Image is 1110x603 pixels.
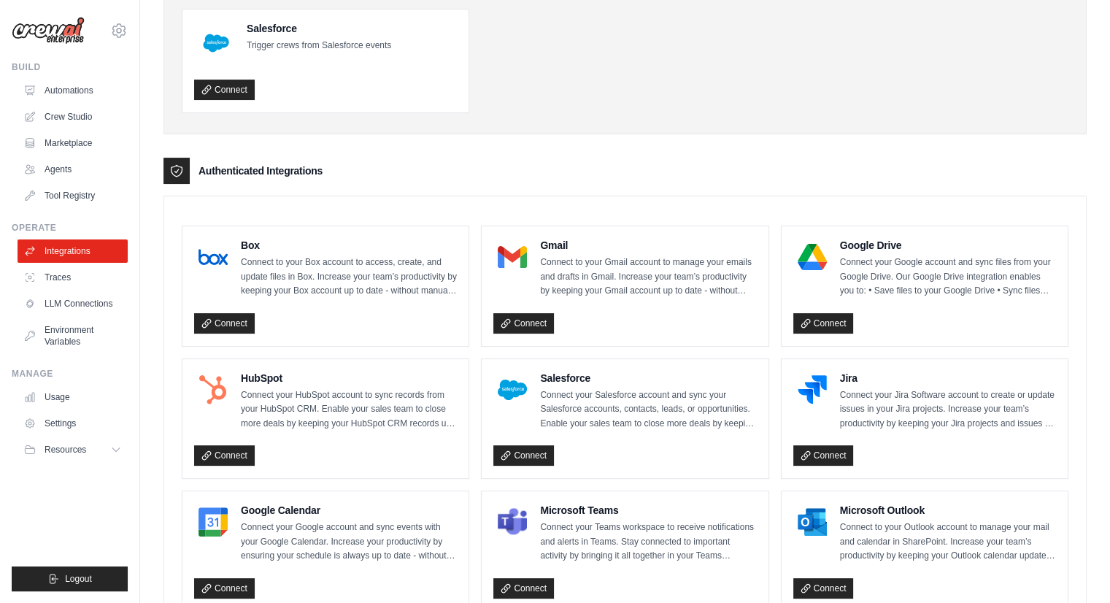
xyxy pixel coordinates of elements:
[798,242,827,272] img: Google Drive Logo
[793,313,854,334] a: Connect
[498,242,527,272] img: Gmail Logo
[241,503,457,518] h4: Google Calendar
[18,79,128,102] a: Automations
[840,521,1056,564] p: Connect to your Outlook account to manage your mail and calendar in SharePoint. Increase your tea...
[793,445,854,466] a: Connect
[540,503,756,518] h4: Microsoft Teams
[540,388,756,431] p: Connect your Salesforce account and sync your Salesforce accounts, contacts, leads, or opportunit...
[199,507,228,537] img: Google Calendar Logo
[540,238,756,253] h4: Gmail
[241,388,457,431] p: Connect your HubSpot account to sync records from your HubSpot CRM. Enable your sales team to clo...
[194,80,255,100] a: Connect
[247,21,391,36] h4: Salesforce
[498,507,527,537] img: Microsoft Teams Logo
[199,164,323,178] h3: Authenticated Integrations
[798,507,827,537] img: Microsoft Outlook Logo
[18,412,128,435] a: Settings
[241,521,457,564] p: Connect your Google account and sync events with your Google Calendar. Increase your productivity...
[12,566,128,591] button: Logout
[199,242,228,272] img: Box Logo
[18,266,128,289] a: Traces
[241,238,457,253] h4: Box
[12,368,128,380] div: Manage
[241,256,457,299] p: Connect to your Box account to access, create, and update files in Box. Increase your team’s prod...
[194,578,255,599] a: Connect
[798,375,827,404] img: Jira Logo
[199,375,228,404] img: HubSpot Logo
[12,61,128,73] div: Build
[18,438,128,461] button: Resources
[194,313,255,334] a: Connect
[194,445,255,466] a: Connect
[840,371,1056,385] h4: Jira
[65,573,92,585] span: Logout
[793,578,854,599] a: Connect
[840,388,1056,431] p: Connect your Jira Software account to create or update issues in your Jira projects. Increase you...
[12,222,128,234] div: Operate
[18,105,128,128] a: Crew Studio
[840,503,1056,518] h4: Microsoft Outlook
[540,521,756,564] p: Connect your Teams workspace to receive notifications and alerts in Teams. Stay connected to impo...
[18,292,128,315] a: LLM Connections
[12,17,85,45] img: Logo
[18,131,128,155] a: Marketplace
[493,313,554,334] a: Connect
[840,238,1056,253] h4: Google Drive
[540,371,756,385] h4: Salesforce
[18,158,128,181] a: Agents
[18,239,128,263] a: Integrations
[247,39,391,53] p: Trigger crews from Salesforce events
[199,26,234,61] img: Salesforce Logo
[493,578,554,599] a: Connect
[540,256,756,299] p: Connect to your Gmail account to manage your emails and drafts in Gmail. Increase your team’s pro...
[840,256,1056,299] p: Connect your Google account and sync files from your Google Drive. Our Google Drive integration e...
[45,444,86,456] span: Resources
[18,385,128,409] a: Usage
[18,318,128,353] a: Environment Variables
[498,375,527,404] img: Salesforce Logo
[493,445,554,466] a: Connect
[241,371,457,385] h4: HubSpot
[18,184,128,207] a: Tool Registry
